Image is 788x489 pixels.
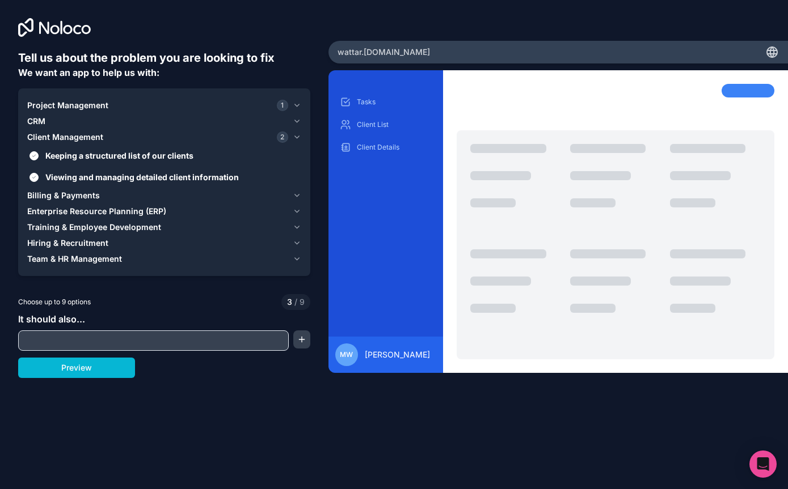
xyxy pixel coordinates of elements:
button: Project Management1 [27,97,301,113]
span: 2 [277,131,288,143]
button: Training & Employee Development [27,219,301,235]
span: Hiring & Recruitment [27,237,108,249]
span: 9 [292,296,305,308]
p: Tasks [357,97,432,107]
p: Client List [357,120,432,129]
div: scrollable content [338,93,435,328]
span: Enterprise Resource Planning (ERP) [27,206,166,217]
div: Open Intercom Messenger [749,450,777,478]
span: 3 [287,296,292,308]
span: / [294,297,297,307]
span: Team & HR Management [27,253,122,265]
button: Hiring & Recruitment [27,235,301,251]
h6: Tell us about the problem you are looking to fix [18,50,310,66]
button: Client Management2 [27,129,301,145]
span: We want an app to help us with: [18,67,159,78]
span: Client Management [27,131,103,143]
span: Billing & Payments [27,190,100,201]
span: Training & Employee Development [27,222,161,233]
span: Project Management [27,100,108,111]
button: Viewing and managing detailed client information [30,173,39,182]
p: Client Details [357,143,432,152]
span: Keeping a structured list of our clients [45,150,299,161]
button: Preview [18,358,135,378]
span: wattar .[DOMAIN_NAME] [338,46,430,58]
span: Viewing and managing detailed client information [45,171,299,183]
button: Enterprise Resource Planning (ERP) [27,203,301,219]
span: It should also... [18,313,85,325]
span: [PERSON_NAME] [365,349,430,360]
span: MW [340,350,353,359]
button: Billing & Payments [27,188,301,203]
button: CRM [27,113,301,129]
button: Keeping a structured list of our clients [30,151,39,160]
div: Client Management2 [27,145,301,188]
span: CRM [27,116,45,127]
span: Choose up to 9 options [18,297,91,307]
button: Team & HR Management [27,251,301,267]
span: 1 [277,100,288,111]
